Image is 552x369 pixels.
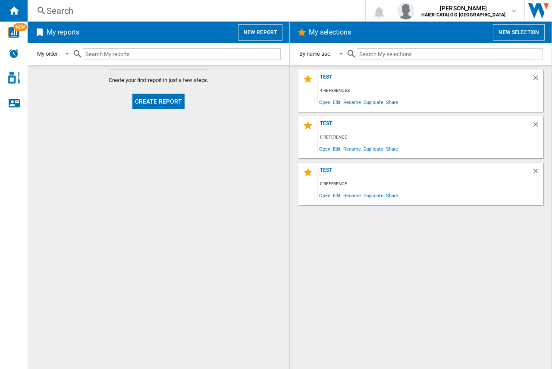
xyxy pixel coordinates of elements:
input: Search My reports [83,48,281,60]
div: test [318,167,532,179]
div: By name asc. [299,50,332,57]
span: Share [385,143,400,155]
span: Share [385,96,400,108]
div: Delete [532,74,543,85]
span: Duplicate [362,96,385,108]
span: Duplicate [362,143,385,155]
div: Delete [532,120,543,132]
span: Rename [342,189,362,201]
span: NEW [13,23,27,31]
span: Create your first report in just a few steps. [109,76,209,84]
img: profile.jpg [397,2,414,19]
div: Delete [532,167,543,179]
img: cosmetic-logo.svg [8,72,20,84]
div: test [318,120,532,132]
h2: My reports [45,24,81,41]
input: Search My selections [357,48,543,60]
b: HAIER CATALOG [GEOGRAPHIC_DATA] [421,12,505,18]
span: [PERSON_NAME] [421,4,505,13]
span: Open [318,96,332,108]
span: Share [385,189,400,201]
span: Rename [342,143,362,155]
span: Rename [342,96,362,108]
span: Edit [332,189,342,201]
span: Edit [332,96,342,108]
div: My order [37,50,58,57]
div: 0 reference [318,179,543,189]
img: wise-card.svg [8,27,19,38]
span: Duplicate [362,189,385,201]
img: alerts-logo.svg [9,48,19,59]
h2: My selections [307,24,353,41]
span: Open [318,143,332,155]
button: Create report [132,94,185,109]
div: Search [47,5,342,17]
span: Open [318,189,332,201]
button: New report [238,24,282,41]
div: 4 references [318,85,543,96]
div: test [318,74,532,85]
button: New selection [493,24,545,41]
div: 0 reference [318,132,543,143]
span: Edit [332,143,342,155]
